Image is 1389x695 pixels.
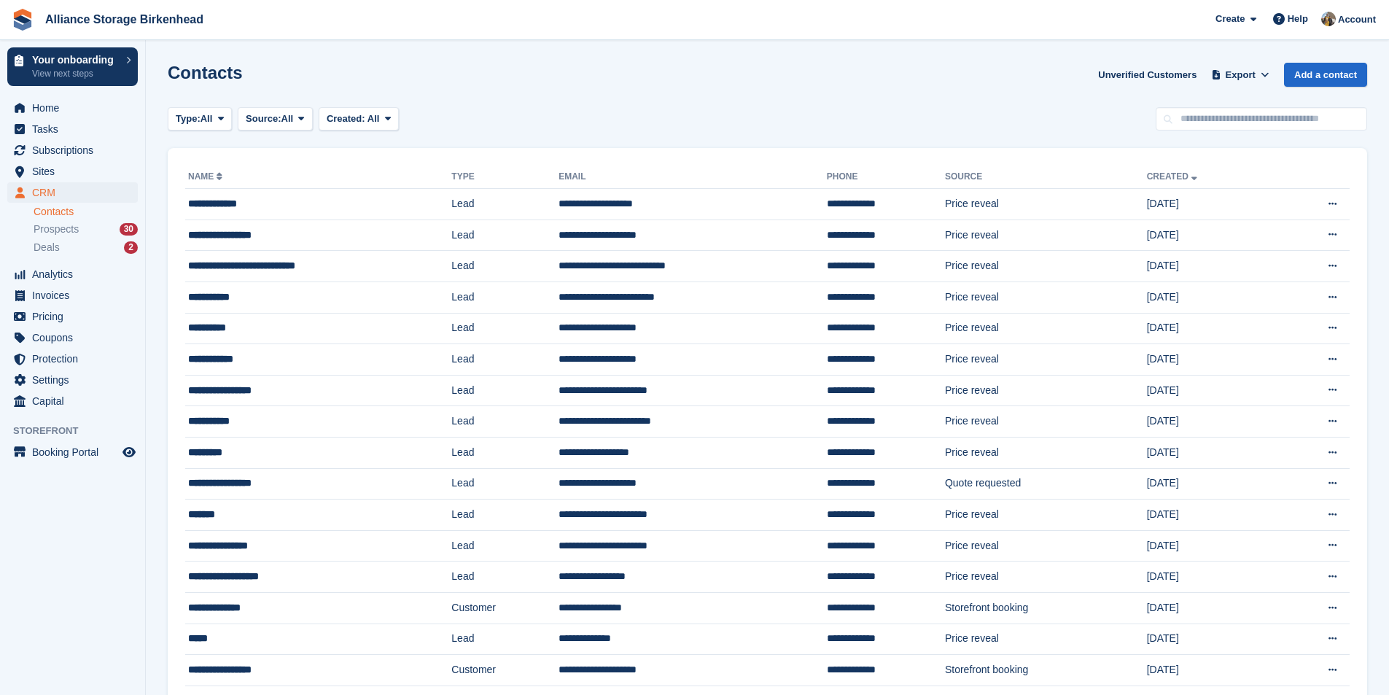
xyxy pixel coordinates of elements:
td: Lead [451,437,559,468]
a: Preview store [120,443,138,461]
td: Price reveal [945,375,1147,406]
a: menu [7,140,138,160]
a: menu [7,264,138,284]
span: Capital [32,391,120,411]
span: Analytics [32,264,120,284]
span: Help [1288,12,1308,26]
span: Type: [176,112,201,126]
a: menu [7,349,138,369]
td: Lead [451,313,559,344]
td: Lead [451,251,559,282]
td: [DATE] [1147,251,1276,282]
td: Lead [451,406,559,438]
td: Storefront booking [945,592,1147,624]
a: menu [7,285,138,306]
td: Customer [451,592,559,624]
a: Prospects 30 [34,222,138,237]
td: Price reveal [945,624,1147,655]
td: [DATE] [1147,500,1276,531]
span: Subscriptions [32,140,120,160]
a: Contacts [34,205,138,219]
td: [DATE] [1147,375,1276,406]
p: Your onboarding [32,55,119,65]
a: Unverified Customers [1092,63,1202,87]
td: Lead [451,500,559,531]
td: Lead [451,344,559,376]
a: Deals 2 [34,240,138,255]
span: Invoices [32,285,120,306]
td: Price reveal [945,530,1147,562]
td: Price reveal [945,500,1147,531]
button: Created: All [319,107,399,131]
div: 2 [124,241,138,254]
span: CRM [32,182,120,203]
span: Account [1338,12,1376,27]
td: [DATE] [1147,468,1276,500]
h1: Contacts [168,63,243,82]
td: Price reveal [945,562,1147,593]
th: Email [559,166,827,189]
span: Export [1226,68,1256,82]
button: Export [1208,63,1272,87]
td: Lead [451,375,559,406]
td: Lead [451,624,559,655]
td: Lead [451,220,559,251]
td: Lead [451,189,559,220]
td: [DATE] [1147,189,1276,220]
td: [DATE] [1147,562,1276,593]
a: menu [7,119,138,139]
td: Price reveal [945,344,1147,376]
td: [DATE] [1147,437,1276,468]
td: [DATE] [1147,624,1276,655]
a: menu [7,370,138,390]
a: menu [7,98,138,118]
td: Lead [451,530,559,562]
p: View next steps [32,67,119,80]
span: Booking Portal [32,442,120,462]
span: Tasks [32,119,120,139]
span: Source: [246,112,281,126]
button: Type: All [168,107,232,131]
td: Price reveal [945,437,1147,468]
img: Steve McLoughlin [1321,12,1336,26]
td: [DATE] [1147,282,1276,313]
span: Home [32,98,120,118]
a: menu [7,327,138,348]
span: Pricing [32,306,120,327]
td: Lead [451,562,559,593]
td: Quote requested [945,468,1147,500]
a: menu [7,391,138,411]
img: stora-icon-8386f47178a22dfd0bd8f6a31ec36ba5ce8667c1dd55bd0f319d3a0aa187defe.svg [12,9,34,31]
td: Storefront booking [945,655,1147,686]
td: [DATE] [1147,344,1276,376]
a: Add a contact [1284,63,1367,87]
td: Lead [451,282,559,313]
span: Deals [34,241,60,255]
td: Price reveal [945,220,1147,251]
th: Type [451,166,559,189]
td: [DATE] [1147,313,1276,344]
a: Alliance Storage Birkenhead [39,7,209,31]
span: All [201,112,213,126]
a: menu [7,161,138,182]
td: [DATE] [1147,530,1276,562]
span: All [281,112,294,126]
td: [DATE] [1147,592,1276,624]
span: Settings [32,370,120,390]
div: 30 [120,223,138,236]
span: Protection [32,349,120,369]
td: Price reveal [945,313,1147,344]
td: Price reveal [945,189,1147,220]
span: Created: [327,113,365,124]
th: Source [945,166,1147,189]
td: Price reveal [945,251,1147,282]
a: menu [7,442,138,462]
a: Your onboarding View next steps [7,47,138,86]
span: Storefront [13,424,145,438]
td: [DATE] [1147,220,1276,251]
span: Prospects [34,222,79,236]
td: Price reveal [945,406,1147,438]
td: Lead [451,468,559,500]
td: Price reveal [945,282,1147,313]
th: Phone [827,166,945,189]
